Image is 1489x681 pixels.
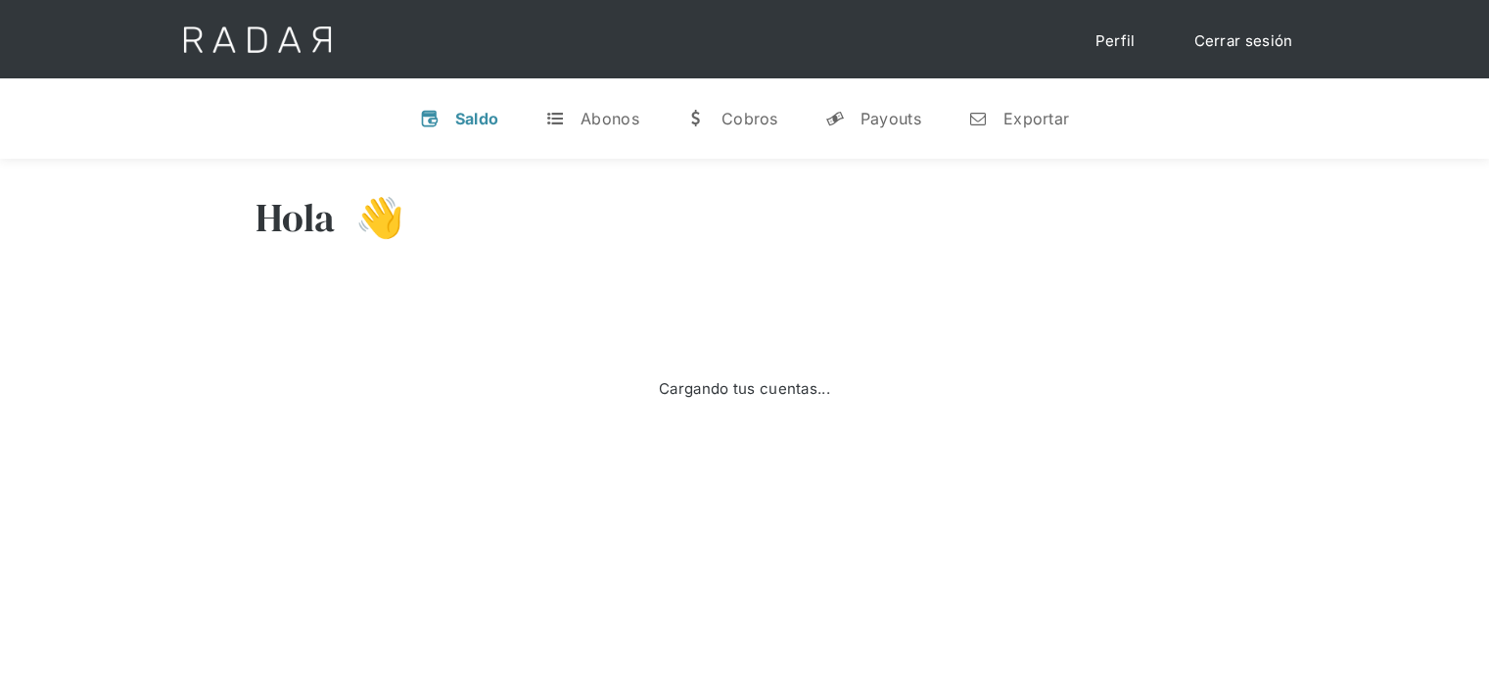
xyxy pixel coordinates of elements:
div: t [545,109,565,128]
div: Abonos [581,109,639,128]
div: Cargando tus cuentas... [659,375,830,402]
div: v [420,109,440,128]
div: Cobros [721,109,778,128]
h3: Hola [256,193,336,242]
div: Exportar [1003,109,1069,128]
div: Payouts [861,109,921,128]
div: n [968,109,988,128]
a: Perfil [1076,20,1155,62]
div: Saldo [455,109,499,128]
div: y [825,109,845,128]
div: w [686,109,706,128]
h3: 👋 [336,193,404,242]
a: Cerrar sesión [1175,20,1313,62]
